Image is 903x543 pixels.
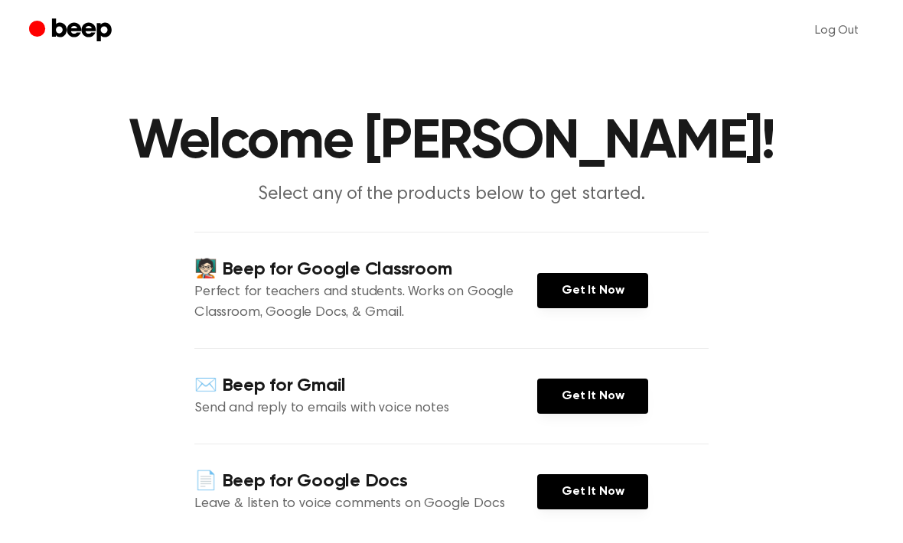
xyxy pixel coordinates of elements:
[60,115,843,170] h1: Welcome [PERSON_NAME]!
[194,257,537,282] h4: 🧑🏻‍🏫 Beep for Google Classroom
[194,494,537,515] p: Leave & listen to voice comments on Google Docs
[537,379,648,414] a: Get It Now
[194,282,537,324] p: Perfect for teachers and students. Works on Google Classroom, Google Docs, & Gmail.
[194,373,537,398] h4: ✉️ Beep for Gmail
[158,182,745,207] p: Select any of the products below to get started.
[194,398,537,419] p: Send and reply to emails with voice notes
[537,273,648,308] a: Get It Now
[194,469,537,494] h4: 📄 Beep for Google Docs
[29,16,116,46] a: Beep
[537,474,648,509] a: Get It Now
[800,12,874,49] a: Log Out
